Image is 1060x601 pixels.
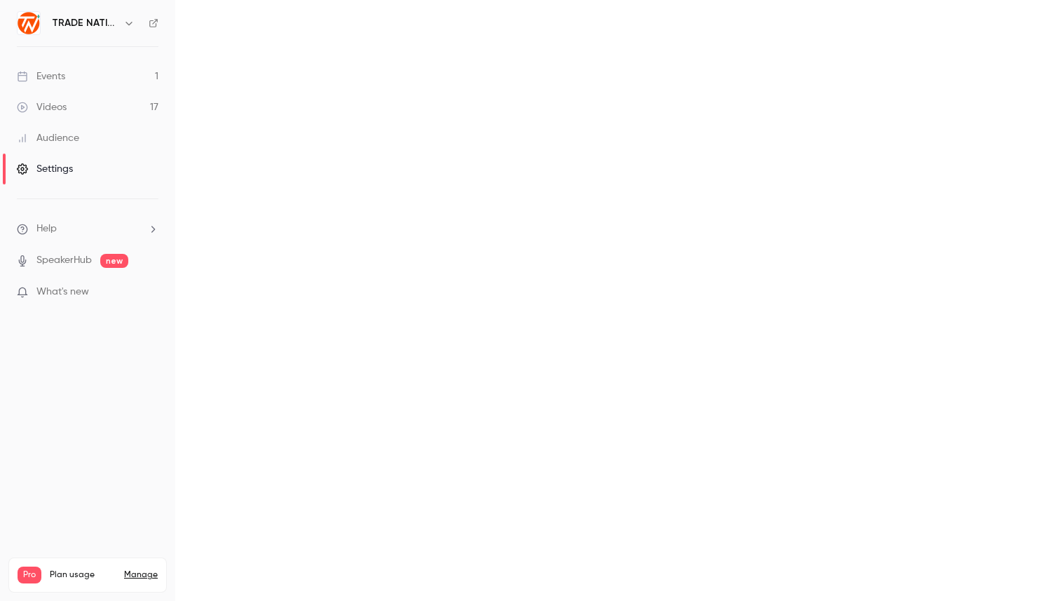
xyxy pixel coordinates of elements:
[17,162,73,176] div: Settings
[124,569,158,581] a: Manage
[17,222,158,236] li: help-dropdown-opener
[52,16,118,30] h6: TRADE NATION
[17,69,65,83] div: Events
[17,131,79,145] div: Audience
[17,100,67,114] div: Videos
[36,285,89,299] span: What's new
[50,569,116,581] span: Plan usage
[18,12,40,34] img: TRADE NATION
[36,253,92,268] a: SpeakerHub
[18,567,41,583] span: Pro
[142,286,158,299] iframe: Noticeable Trigger
[36,222,57,236] span: Help
[100,254,128,268] span: new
